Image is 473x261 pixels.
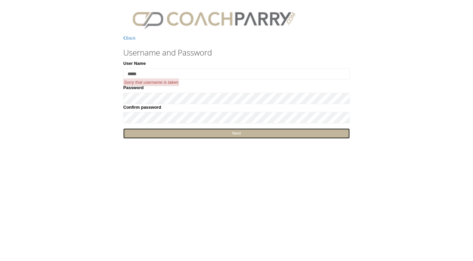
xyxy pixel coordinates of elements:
[123,78,179,86] span: Sorry that username is taken
[123,104,161,111] label: Confirm password
[123,7,305,32] img: CPlogo.png
[123,60,146,67] label: User Name
[123,84,143,91] label: Password
[123,36,136,41] a: Back
[123,48,350,57] h3: Username and Password
[123,128,350,139] a: Next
